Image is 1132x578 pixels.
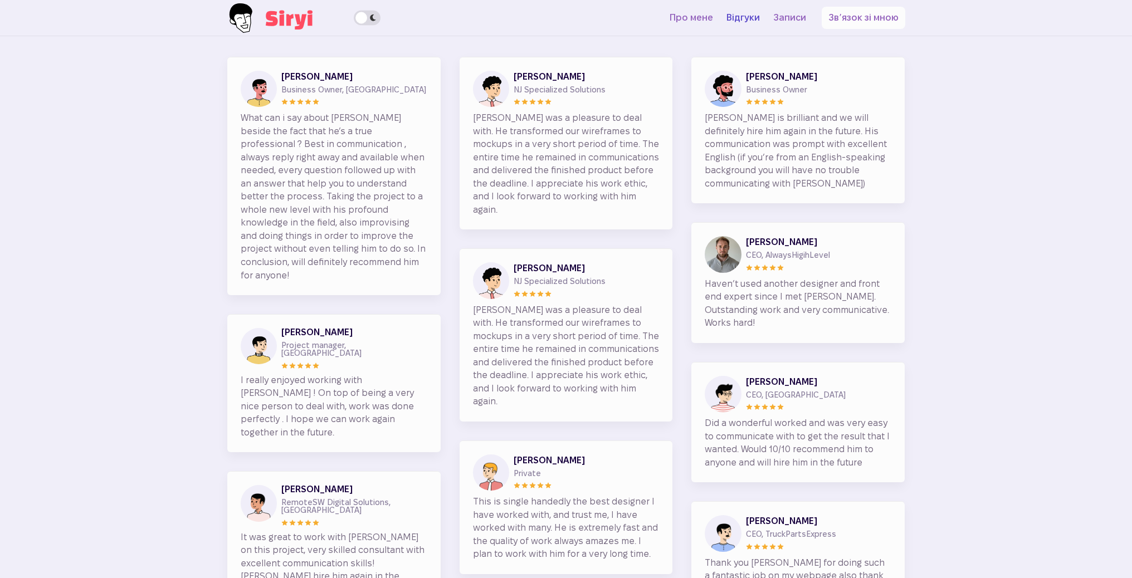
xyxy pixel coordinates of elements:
h4: [PERSON_NAME] [281,328,427,337]
p: [PERSON_NAME] is brilliant and we will definitely hire him again in the future. His communication... [705,111,891,190]
a: Записи [767,7,813,29]
h5: NJ Specialized Solutions [514,277,659,285]
h4: [PERSON_NAME] [281,485,427,494]
img: Сірий [227,1,313,35]
h5: Project manager, [GEOGRAPHIC_DATA] [281,341,427,357]
h5: CEO, TruckPartsExpress [746,530,891,538]
h4: [PERSON_NAME] [746,378,891,386]
h4: [PERSON_NAME] [746,517,891,526]
a: Про мене [663,7,720,29]
p: I really enjoyed working with [PERSON_NAME] ! On top of being a very nice person to deal with, wo... [241,374,427,439]
p: This is single handedly the best designer I have worked with, and trust me, I have worked with ma... [473,495,660,561]
a: Відгуки [720,7,767,28]
h5: CEO, AlwaysHigihLevel [746,251,891,259]
h4: [PERSON_NAME] [746,72,891,81]
h5: Private [514,469,659,477]
p: Did a wonderful worked and was very easy to communicate with to get the result that I wanted. Wou... [705,417,891,469]
h4: [PERSON_NAME] [746,238,891,247]
h4: [PERSON_NAME] [281,72,427,81]
h4: [PERSON_NAME] [514,72,659,81]
p: [PERSON_NAME] was a pleasure to deal with. He transformed our wireframes to mockups in a very sho... [473,303,660,408]
p: [PERSON_NAME] was a pleasure to deal with. He transformed our wireframes to mockups in a very sho... [473,111,660,216]
h4: [PERSON_NAME] [514,264,659,273]
h5: Business Owner, [GEOGRAPHIC_DATA] [281,86,427,94]
a: Звʼязок зі мною [822,7,905,29]
p: What can i say about [PERSON_NAME] beside the fact that he’s a true professional ? Best in commun... [241,111,427,282]
h5: CEO, [GEOGRAPHIC_DATA] [746,391,891,399]
h5: Business Owner [746,86,891,94]
h4: [PERSON_NAME] [514,456,659,465]
label: Theme switcher [354,10,380,25]
h5: RemoteSW Digital Solutions, [GEOGRAPHIC_DATA] [281,498,427,515]
p: Haven’t used another designer and front end expert since I met [PERSON_NAME]. Outstanding work an... [705,277,891,330]
h5: NJ Specialized Solutions [514,86,659,94]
